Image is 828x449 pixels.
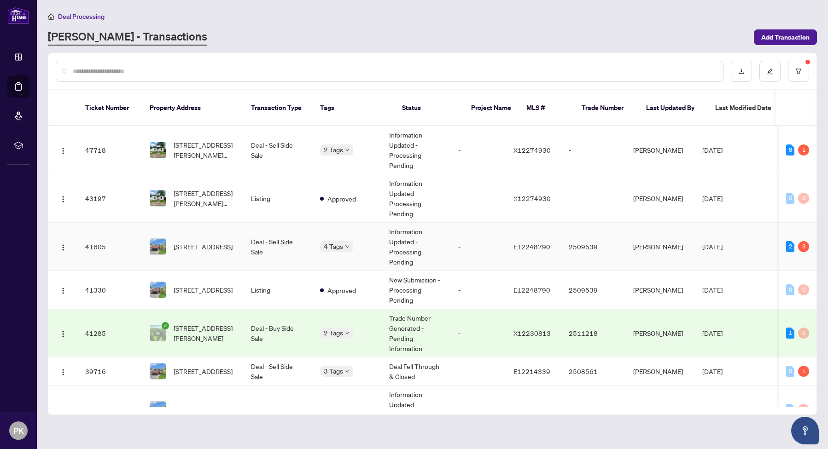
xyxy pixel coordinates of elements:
[382,357,451,386] td: Deal Fell Through & Closed
[702,329,723,337] span: [DATE]
[150,363,166,379] img: thumbnail-img
[788,61,809,82] button: filter
[754,29,817,45] button: Add Transaction
[59,407,67,414] img: Logo
[702,194,723,202] span: [DATE]
[561,126,626,174] td: -
[313,90,395,126] th: Tags
[561,386,626,434] td: -
[798,328,809,339] div: 0
[174,188,236,208] span: [STREET_ADDRESS][PERSON_NAME][PERSON_NAME]
[162,322,169,329] span: check-circle
[759,61,781,82] button: edit
[150,239,166,254] img: thumbnail-img
[626,223,695,271] td: [PERSON_NAME]
[345,369,350,374] span: down
[244,271,313,309] td: Listing
[78,90,142,126] th: Ticket Number
[78,309,142,357] td: 41285
[561,174,626,223] td: -
[244,223,313,271] td: Deal - Sell Side Sale
[395,90,464,126] th: Status
[174,404,233,414] span: [STREET_ADDRESS]
[56,402,70,417] button: Logo
[738,68,745,75] span: download
[174,285,233,295] span: [STREET_ADDRESS]
[56,364,70,379] button: Logo
[150,142,166,158] img: thumbnail-img
[561,357,626,386] td: 2508561
[798,144,809,155] div: 1
[78,174,142,223] td: 43197
[451,126,506,174] td: -
[786,328,794,339] div: 1
[513,329,551,337] span: X12230813
[150,325,166,341] img: thumbnail-img
[345,148,350,152] span: down
[382,126,451,174] td: Information Updated - Processing Pending
[798,366,809,377] div: 1
[150,282,166,298] img: thumbnail-img
[513,405,550,414] span: E12214339
[451,357,506,386] td: -
[48,29,207,46] a: [PERSON_NAME] - Transactions
[574,90,639,126] th: Trade Number
[451,174,506,223] td: -
[715,103,771,113] span: Last Modified Date
[513,286,550,294] span: E12248790
[7,7,29,24] img: logo
[626,271,695,309] td: [PERSON_NAME]
[786,366,794,377] div: 0
[244,90,313,126] th: Transaction Type
[795,68,802,75] span: filter
[327,405,356,415] span: Cancelled
[78,357,142,386] td: 39716
[78,386,142,434] td: 39234
[244,126,313,174] td: Deal - Sell Side Sale
[324,144,343,155] span: 2 Tags
[59,147,67,155] img: Logo
[626,309,695,357] td: [PERSON_NAME]
[327,194,356,204] span: Approved
[382,271,451,309] td: New Submission - Processing Pending
[78,223,142,271] td: 41605
[786,193,794,204] div: 0
[13,424,24,437] span: PK
[59,368,67,376] img: Logo
[451,386,506,434] td: -
[244,357,313,386] td: Deal - Sell Side Sale
[791,417,819,444] button: Open asap
[142,90,244,126] th: Property Address
[58,12,105,21] span: Deal Processing
[150,190,166,206] img: thumbnail-img
[786,144,794,155] div: 8
[56,239,70,254] button: Logo
[786,241,794,252] div: 2
[513,146,551,154] span: X12274930
[78,126,142,174] td: 47718
[244,386,313,434] td: Listing
[382,174,451,223] td: Information Updated - Processing Pending
[731,61,752,82] button: download
[513,367,550,375] span: E12214339
[519,90,574,126] th: MLS #
[798,284,809,295] div: 0
[451,223,506,271] td: -
[798,241,809,252] div: 3
[798,404,809,415] div: 0
[702,146,723,154] span: [DATE]
[626,174,695,223] td: [PERSON_NAME]
[327,285,356,295] span: Approved
[48,13,54,20] span: home
[561,223,626,271] td: 2509539
[244,309,313,357] td: Deal - Buy Side Sale
[786,404,794,415] div: 0
[345,244,350,249] span: down
[59,287,67,294] img: Logo
[464,90,519,126] th: Project Name
[798,193,809,204] div: 0
[382,309,451,357] td: Trade Number Generated - Pending Information
[59,330,67,338] img: Logo
[174,366,233,376] span: [STREET_ADDRESS]
[702,405,723,414] span: [DATE]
